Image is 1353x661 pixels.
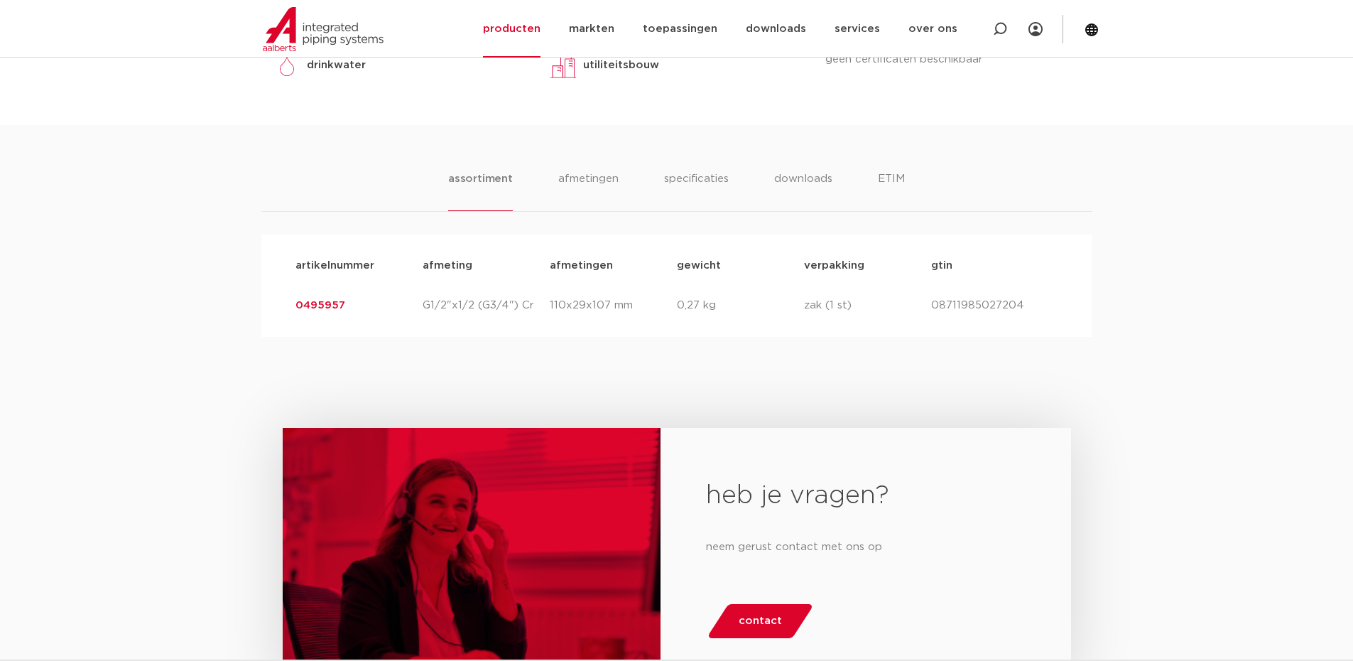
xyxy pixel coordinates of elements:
[677,297,804,314] p: 0,27 kg
[878,171,905,211] li: ETIM
[558,171,619,211] li: afmetingen
[273,51,301,80] img: drinkwater
[931,297,1058,314] p: 08711985027204
[931,257,1058,274] p: gtin
[739,610,782,633] span: contact
[804,297,931,314] p: zak (1 st)
[583,57,659,74] p: utiliteitsbouw
[804,257,931,274] p: verpakking
[550,297,677,314] p: 110x29x107 mm
[707,604,815,638] a: contact
[423,297,550,314] p: G1/2"x1/2 (G3/4") Cr
[677,257,804,274] p: gewicht
[774,171,832,211] li: downloads
[295,257,423,274] p: artikelnummer
[295,300,345,311] a: 0495957
[307,57,366,74] p: drinkwater
[706,536,1025,559] p: neem gerust contact met ons op
[448,171,513,211] li: assortiment
[549,51,577,80] img: utiliteitsbouw
[706,479,1025,513] h2: heb je vragen?
[664,171,729,211] li: specificaties
[423,257,550,274] p: afmeting
[550,257,677,274] p: afmetingen
[825,51,1080,68] p: geen certificaten beschikbaar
